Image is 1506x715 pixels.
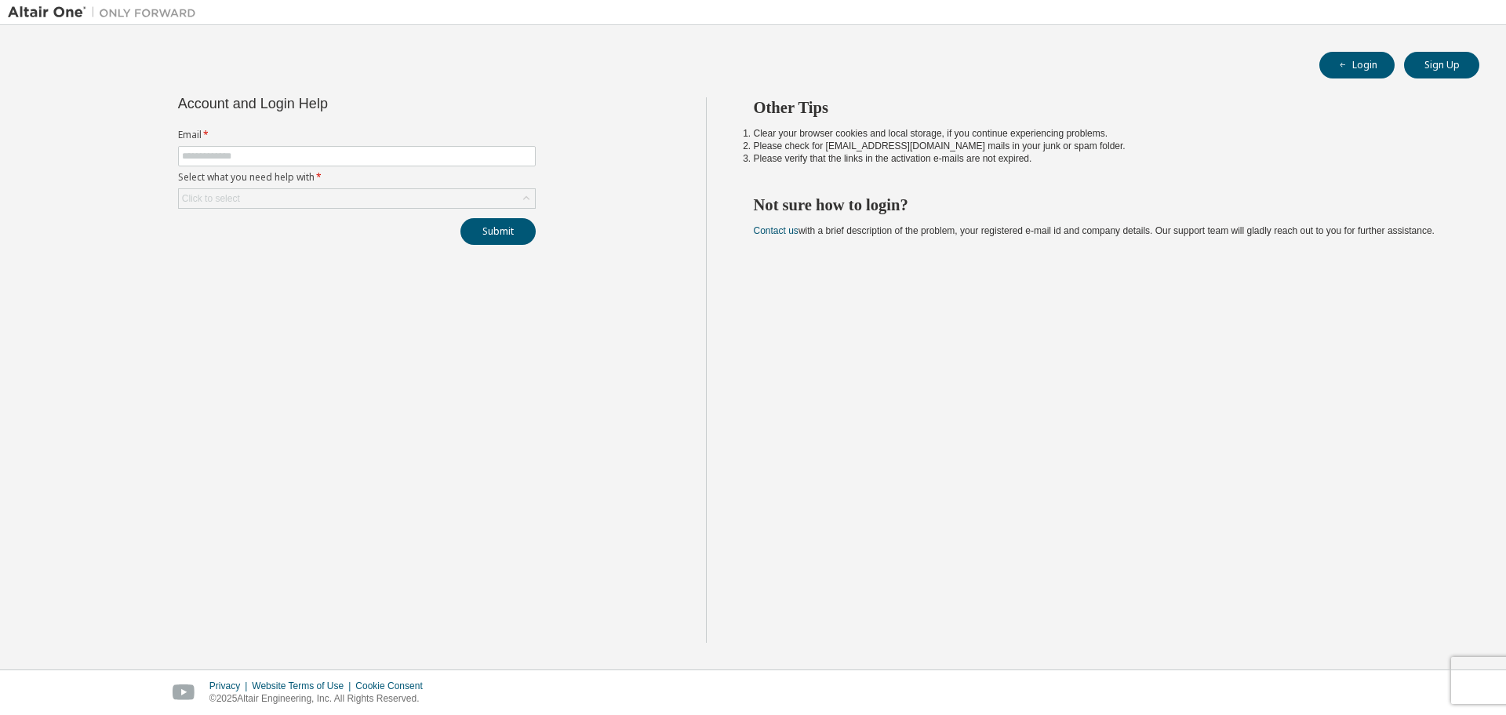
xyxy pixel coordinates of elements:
img: Altair One [8,5,204,20]
p: © 2025 Altair Engineering, Inc. All Rights Reserved. [209,692,432,706]
div: Click to select [182,192,240,205]
div: Account and Login Help [178,97,464,110]
img: youtube.svg [173,684,195,701]
button: Submit [460,218,536,245]
button: Login [1319,52,1395,78]
div: Privacy [209,680,252,692]
label: Select what you need help with [178,171,536,184]
a: Contact us [754,225,798,236]
div: Website Terms of Use [252,680,355,692]
li: Clear your browser cookies and local storage, if you continue experiencing problems. [754,127,1452,140]
li: Please check for [EMAIL_ADDRESS][DOMAIN_NAME] mails in your junk or spam folder. [754,140,1452,152]
span: with a brief description of the problem, your registered e-mail id and company details. Our suppo... [754,225,1435,236]
h2: Not sure how to login? [754,195,1452,215]
div: Cookie Consent [355,680,431,692]
div: Click to select [179,189,535,208]
label: Email [178,129,536,141]
button: Sign Up [1404,52,1479,78]
li: Please verify that the links in the activation e-mails are not expired. [754,152,1452,165]
h2: Other Tips [754,97,1452,118]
